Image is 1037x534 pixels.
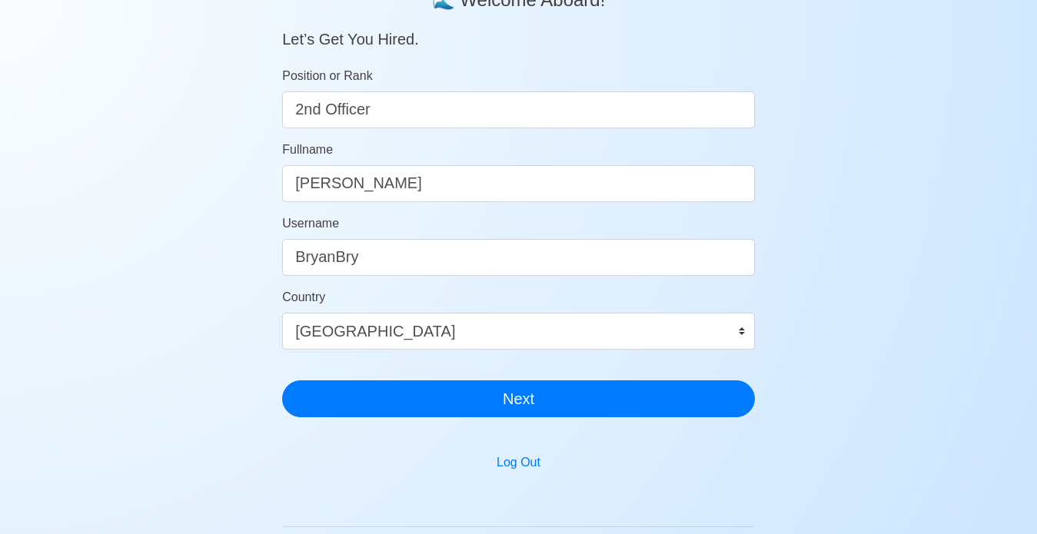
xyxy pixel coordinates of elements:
[282,217,339,230] span: Username
[282,69,372,82] span: Position or Rank
[282,380,755,417] button: Next
[282,165,755,202] input: Your Fullname
[282,12,755,48] h5: Let’s Get You Hired.
[282,143,333,156] span: Fullname
[282,239,755,276] input: Ex. donaldcris
[282,91,755,128] input: ex. 2nd Officer w/Master License
[487,448,550,477] button: Log Out
[282,288,325,307] label: Country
